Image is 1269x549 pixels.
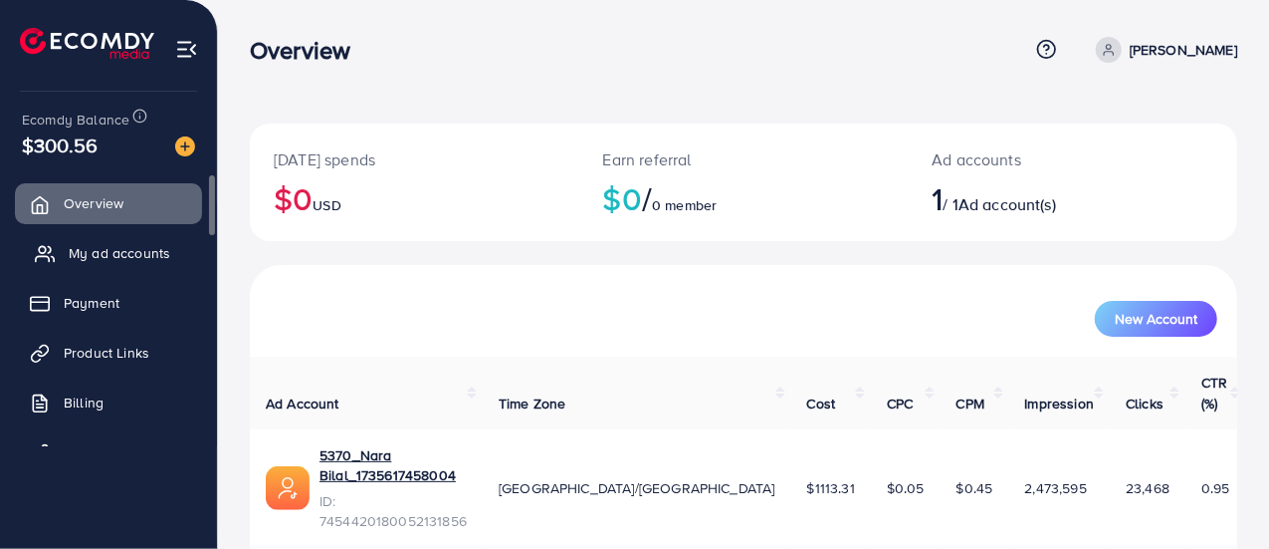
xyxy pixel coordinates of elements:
[175,137,195,156] img: image
[313,195,340,215] span: USD
[603,179,885,217] h2: $0
[932,147,1131,171] p: Ad accounts
[499,478,775,498] span: [GEOGRAPHIC_DATA]/[GEOGRAPHIC_DATA]
[807,394,836,413] span: Cost
[15,183,202,223] a: Overview
[1025,478,1087,498] span: 2,473,595
[1130,38,1237,62] p: [PERSON_NAME]
[266,394,339,413] span: Ad Account
[175,38,198,61] img: menu
[603,147,885,171] p: Earn referral
[642,175,652,221] span: /
[64,293,119,313] span: Payment
[64,442,170,462] span: Affiliate Program
[1088,37,1237,63] a: [PERSON_NAME]
[1126,394,1163,413] span: Clicks
[69,243,170,263] span: My ad accounts
[274,179,555,217] h2: $0
[15,283,202,323] a: Payment
[958,193,1056,215] span: Ad account(s)
[932,179,1131,217] h2: / 1
[1201,373,1227,412] span: CTR (%)
[1126,478,1169,498] span: 23,468
[1184,459,1254,534] iframe: Chat
[250,36,366,65] h3: Overview
[956,394,984,413] span: CPM
[932,175,943,221] span: 1
[652,195,717,215] span: 0 member
[1025,394,1095,413] span: Impression
[319,445,467,486] a: 5370_Nara Bilal_1735617458004
[887,478,925,498] span: $0.05
[956,478,993,498] span: $0.45
[22,110,129,130] span: Ecomdy Balance
[274,147,555,171] p: [DATE] spends
[64,393,104,412] span: Billing
[1115,312,1197,326] span: New Account
[15,432,202,472] a: Affiliate Program
[64,193,123,213] span: Overview
[15,233,202,273] a: My ad accounts
[807,478,855,498] span: $1113.31
[499,394,565,413] span: Time Zone
[319,491,467,532] span: ID: 7454420180052131856
[20,28,154,59] img: logo
[1095,301,1217,337] button: New Account
[22,131,98,159] span: $300.56
[15,383,202,422] a: Billing
[64,343,149,363] span: Product Links
[15,333,202,373] a: Product Links
[887,394,913,413] span: CPC
[266,466,310,510] img: ic-ads-acc.e4c84228.svg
